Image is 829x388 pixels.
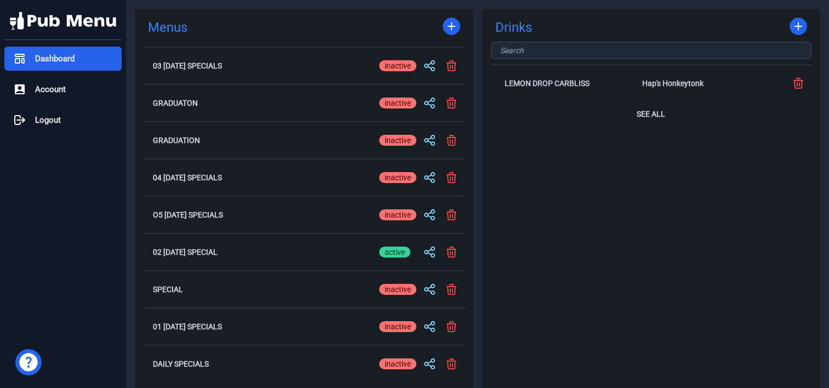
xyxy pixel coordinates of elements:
button: See All [491,105,812,123]
a: Menus [148,19,187,36]
h2: O5 [DATE] Specials [153,211,370,219]
input: Search [491,42,812,59]
span: Dashboard [35,53,75,65]
button: O5 [DATE] Specials [148,202,375,228]
button: 04 [DATE] Specials [148,164,375,191]
h2: Graduation [153,136,370,144]
button: 03 [DATE] Specials [148,53,375,79]
h2: Special [153,286,370,293]
span: Account [35,83,66,96]
a: Drinks [495,19,532,36]
img: Pub Menu [10,12,116,30]
h2: 04 [DATE] Specials [153,174,370,181]
button: 01 [DATE] Specials [148,313,375,340]
h2: 01 [DATE] Specials [153,323,370,330]
button: Graduation [148,127,375,153]
span: Logout [35,114,61,127]
button: 02 [DATE] Special [148,239,375,265]
h2: Lemon Drop Carbliss [505,79,638,87]
a: Dashboard [4,47,122,71]
button: Daily Specials [148,351,375,377]
h2: GRADUATON [153,99,370,107]
h2: 02 [DATE] Special [153,248,370,256]
button: Special [148,276,375,303]
button: GRADUATON [148,90,375,116]
div: Hap's Honkeytonk [642,79,776,87]
h2: 03 [DATE] Specials [153,62,370,70]
h2: Daily Specials [153,360,370,368]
